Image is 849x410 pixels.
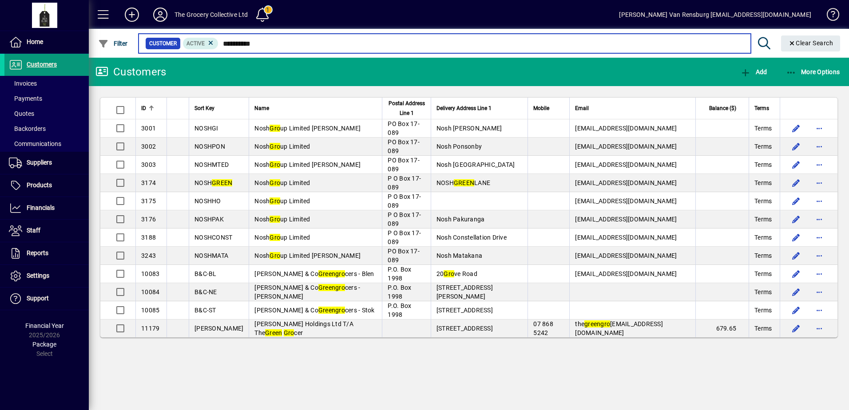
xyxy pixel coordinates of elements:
button: Clear [781,35,841,51]
span: Terms [754,306,772,315]
em: Green [318,270,335,277]
span: Nosh up Limited [PERSON_NAME] [254,252,361,259]
button: More Options [784,64,842,80]
em: gro [335,284,345,291]
span: Balance ($) [709,103,736,113]
span: P.O. Box 1998 [388,266,411,282]
span: 3002 [141,143,156,150]
button: More options [812,121,826,135]
span: Active [186,40,205,47]
button: Edit [789,321,803,335]
a: Communications [4,136,89,151]
span: Financial Year [25,322,64,329]
button: Edit [789,303,803,317]
span: NOSHMTED [194,161,229,168]
button: More options [812,176,826,190]
span: [STREET_ADDRESS] [436,325,493,332]
span: Terms [754,124,772,133]
a: Quotes [4,106,89,121]
button: More options [812,321,826,335]
span: 3174 [141,179,156,186]
a: Financials [4,197,89,219]
em: Gro [270,143,280,150]
span: NOSHCONST [194,234,232,241]
span: Name [254,103,269,113]
span: [STREET_ADDRESS][PERSON_NAME] [436,284,493,300]
div: [PERSON_NAME] Van Rensburg [EMAIL_ADDRESS][DOMAIN_NAME] [619,8,811,22]
em: Green [318,284,335,291]
button: More options [812,139,826,154]
span: Nosh up Limited [PERSON_NAME] [254,125,361,132]
span: NOSH [194,179,232,186]
span: P O Box 17-089 [388,211,421,227]
em: Gro [270,252,280,259]
span: Terms [754,233,772,242]
span: [EMAIL_ADDRESS][DOMAIN_NAME] [575,161,677,168]
span: PO Box 17-089 [388,138,420,154]
button: Edit [789,248,803,263]
span: [EMAIL_ADDRESS][DOMAIN_NAME] [575,216,677,223]
a: Payments [4,91,89,106]
a: Staff [4,220,89,242]
span: Filter [98,40,128,47]
span: Package [32,341,56,348]
span: 10084 [141,288,159,296]
span: B&C-ST [194,307,216,314]
a: Products [4,174,89,197]
button: More options [812,230,826,244]
em: Gro [284,329,294,336]
span: 3188 [141,234,156,241]
span: Terms [754,178,772,187]
em: Gro [444,270,454,277]
a: Knowledge Base [820,2,838,31]
span: Sort Key [194,103,214,113]
em: gro [335,307,345,314]
button: Edit [789,121,803,135]
span: [PERSON_NAME] & Co cers - [PERSON_NAME] [254,284,360,300]
button: Edit [789,176,803,190]
button: Edit [789,267,803,281]
span: Payments [9,95,42,102]
a: Reports [4,242,89,264]
span: 11179 [141,325,159,332]
button: More options [812,194,826,208]
span: 3001 [141,125,156,132]
span: Terms [754,288,772,296]
span: Suppliers [27,159,52,166]
button: Filter [96,35,130,51]
span: Home [27,38,43,45]
span: 10085 [141,307,159,314]
button: More options [812,212,826,226]
span: Terms [754,160,772,169]
span: [EMAIL_ADDRESS][DOMAIN_NAME] [575,252,677,259]
span: Communications [9,140,61,147]
span: [PERSON_NAME] & Co cers - Blen [254,270,374,277]
span: [PERSON_NAME] Holdings Ltd T/A The cer [254,320,353,336]
span: Terms [754,103,769,113]
span: [PERSON_NAME] [194,325,243,332]
span: Staff [27,227,40,234]
span: PO Box 17-089 [388,157,420,173]
div: Customers [95,65,166,79]
button: Edit [789,194,803,208]
button: Add [118,7,146,23]
span: P.O. Box 1998 [388,302,411,318]
button: Edit [789,212,803,226]
div: Balance ($) [701,103,744,113]
span: Quotes [9,110,34,117]
span: 20 ve Road [436,270,477,277]
span: [EMAIL_ADDRESS][DOMAIN_NAME] [575,197,677,205]
span: Email [575,103,589,113]
a: Backorders [4,121,89,136]
em: Gro [270,179,280,186]
em: green [584,320,600,327]
mat-chip: Activation Status: Active [183,38,218,49]
span: Nosh Constellation Drive [436,234,507,241]
span: Terms [754,251,772,260]
span: PO Box 17-089 [388,248,420,264]
span: P O Box 17-089 [388,175,421,191]
span: P O Box 17-089 [388,229,421,245]
span: 3176 [141,216,156,223]
button: Add [738,64,769,80]
span: B&C-BL [194,270,217,277]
